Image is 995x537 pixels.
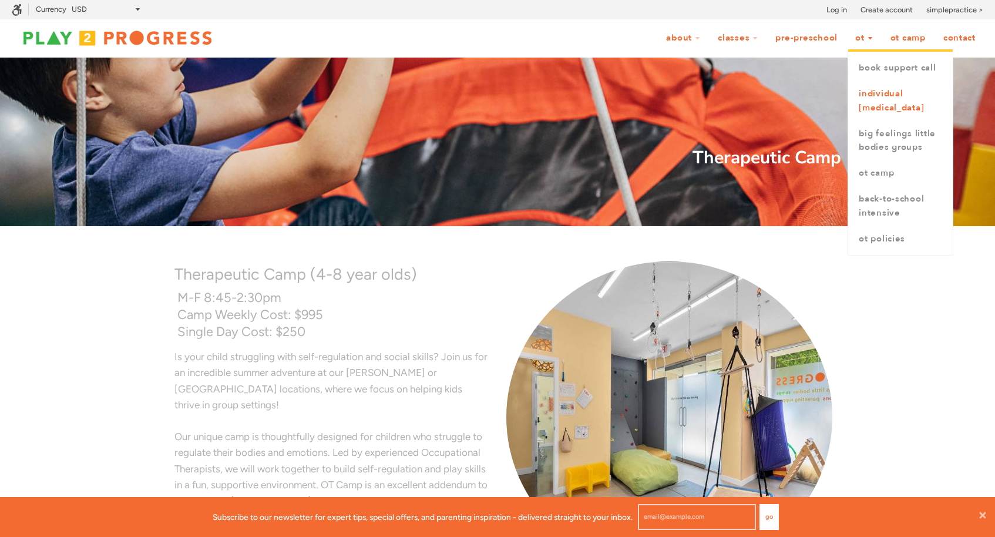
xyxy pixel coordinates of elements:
a: Individual [MEDICAL_DATA] [848,81,953,121]
a: Create account [860,4,913,16]
span: Our unique camp is thoughtfully designed for children who struggle to regulate their bodies and e... [174,431,488,506]
strong: Therapeutic Camp [693,146,841,170]
p: Subscribe to our newsletter for expert tips, special offers, and parenting inspiration - delivere... [213,511,633,523]
span: -8 year olds) [326,264,417,284]
a: Log in [826,4,847,16]
a: Big Feelings Little Bodies Groups [848,121,953,161]
p: M-F 8:45-2:30pm [177,290,489,307]
a: simplepractice > [926,4,983,16]
a: OT Policies [848,226,953,252]
a: Pre-Preschool [768,27,845,49]
button: Go [759,504,779,530]
span: Is your child struggling with self-regulation and social skills? Join us for an incredible summer... [174,351,488,411]
a: Back-to-School Intensive [848,186,953,226]
input: email@example.com [638,504,756,530]
a: Classes [710,27,765,49]
a: About [658,27,708,49]
p: Therapeutic Camp (4 [174,261,489,287]
label: Currency [36,5,66,14]
a: OT Camp [848,160,953,186]
p: Single Day Cost: $250 [177,324,489,341]
img: Play2Progress logo [12,26,223,50]
a: book support call [848,55,953,81]
a: Contact [936,27,983,49]
a: OT Camp [883,27,933,49]
a: OT [848,27,880,49]
p: Camp Weekly Cost: $995 [177,307,489,324]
